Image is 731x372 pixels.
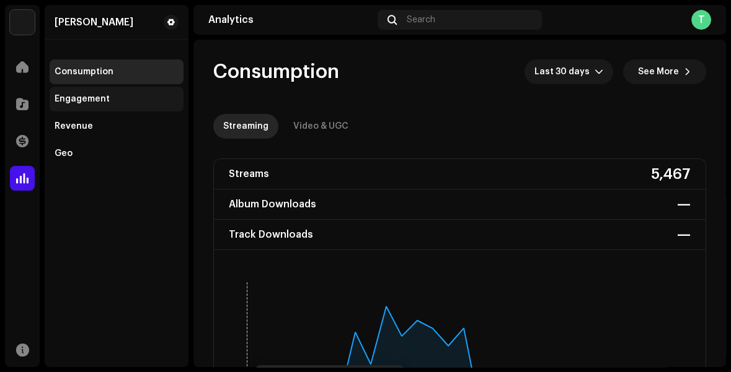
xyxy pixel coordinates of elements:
re-m-nav-item: Revenue [50,114,184,139]
div: Revenue [55,121,93,131]
span: Consumption [213,59,339,84]
div: 5,467 [651,164,691,184]
re-m-nav-item: Engagement [50,87,184,111]
div: Track Downloads [229,225,313,244]
re-m-nav-item: Geo [50,141,184,166]
span: See More [638,59,679,84]
div: Analytics [208,15,373,25]
span: Search [407,15,435,25]
re-m-nav-item: Consumption [50,59,184,84]
div: Album Downloads [229,194,316,214]
div: Engagement [55,94,110,104]
div: dropdown trigger [595,59,603,84]
div: Geo [55,149,73,158]
div: Streaming [223,114,268,139]
div: — [677,225,691,244]
div: Tracey Cocks [55,17,133,27]
div: T [691,10,711,30]
span: Last 30 days [534,59,595,84]
div: Consumption [55,67,113,77]
img: 190830b2-3b53-4b0d-992c-d3620458de1d [10,10,35,35]
button: See More [623,59,706,84]
div: Video & UGC [293,114,348,139]
div: — [677,194,691,214]
div: Streams [229,164,269,184]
